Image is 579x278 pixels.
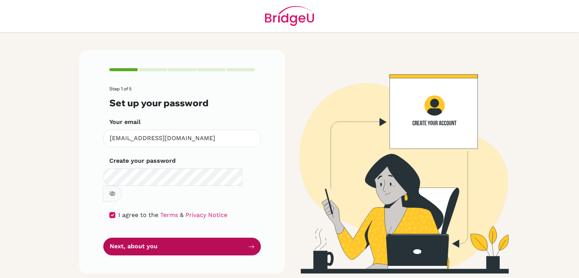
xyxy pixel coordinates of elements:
span: Step 1 of 5 [109,86,132,92]
a: Privacy Notice [185,211,227,218]
button: Next, about you [103,238,261,255]
h3: Set up your password [109,98,255,108]
input: Insert your email* [103,130,261,147]
span: & [180,211,184,218]
span: I agree to the [118,211,158,218]
label: Create your password [109,156,176,165]
a: Terms [160,211,178,218]
label: Your email [109,118,141,127]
